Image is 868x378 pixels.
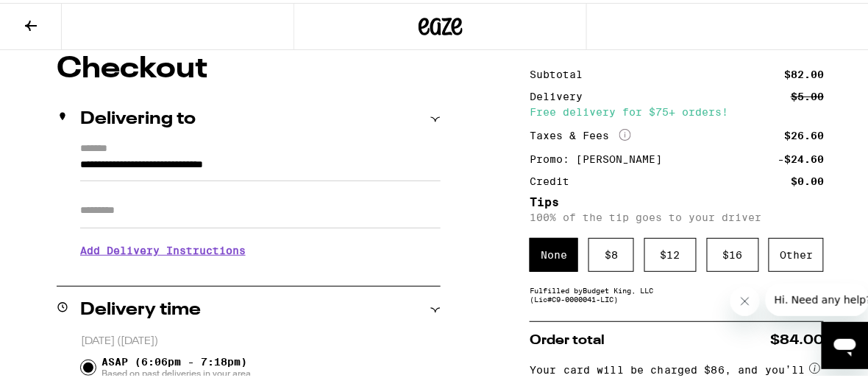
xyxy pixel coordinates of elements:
div: $ 16 [707,235,759,269]
p: We'll contact you at [PHONE_NUMBER] when we arrive [80,265,441,276]
div: Taxes & Fees [530,126,631,139]
div: Fulfilled by Budget King, LLC (Lic# C9-0000041-LIC ) [530,283,824,301]
div: Subtotal [530,66,593,77]
div: $0.00 [791,173,824,183]
div: $ 8 [588,235,634,269]
div: $82.00 [784,66,824,77]
div: Delivery [530,88,593,99]
div: Other [769,235,824,269]
p: 100% of the tip goes to your driver [530,209,824,220]
h5: Tips [530,194,824,206]
span: Order total [530,331,605,344]
div: $26.60 [784,127,824,138]
span: $84.00 [770,331,824,344]
p: [DATE] ([DATE]) [81,332,441,346]
div: $ 12 [644,235,697,269]
div: -$24.60 [778,151,824,161]
div: Promo: [PERSON_NAME] [530,151,672,161]
div: Free delivery for $75+ orders! [530,104,824,114]
h2: Delivering to [80,108,196,125]
span: Hi. Need any help? [9,10,106,22]
iframe: Close message [730,284,760,313]
span: Based on past deliveries in your area [102,365,251,377]
div: $5.00 [791,88,824,99]
h1: Checkout [57,52,441,81]
div: Credit [530,173,580,183]
div: None [530,235,578,269]
span: ASAP (6:06pm - 7:18pm) [102,353,251,377]
h3: Add Delivery Instructions [80,231,441,265]
h2: Delivery time [80,298,201,316]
